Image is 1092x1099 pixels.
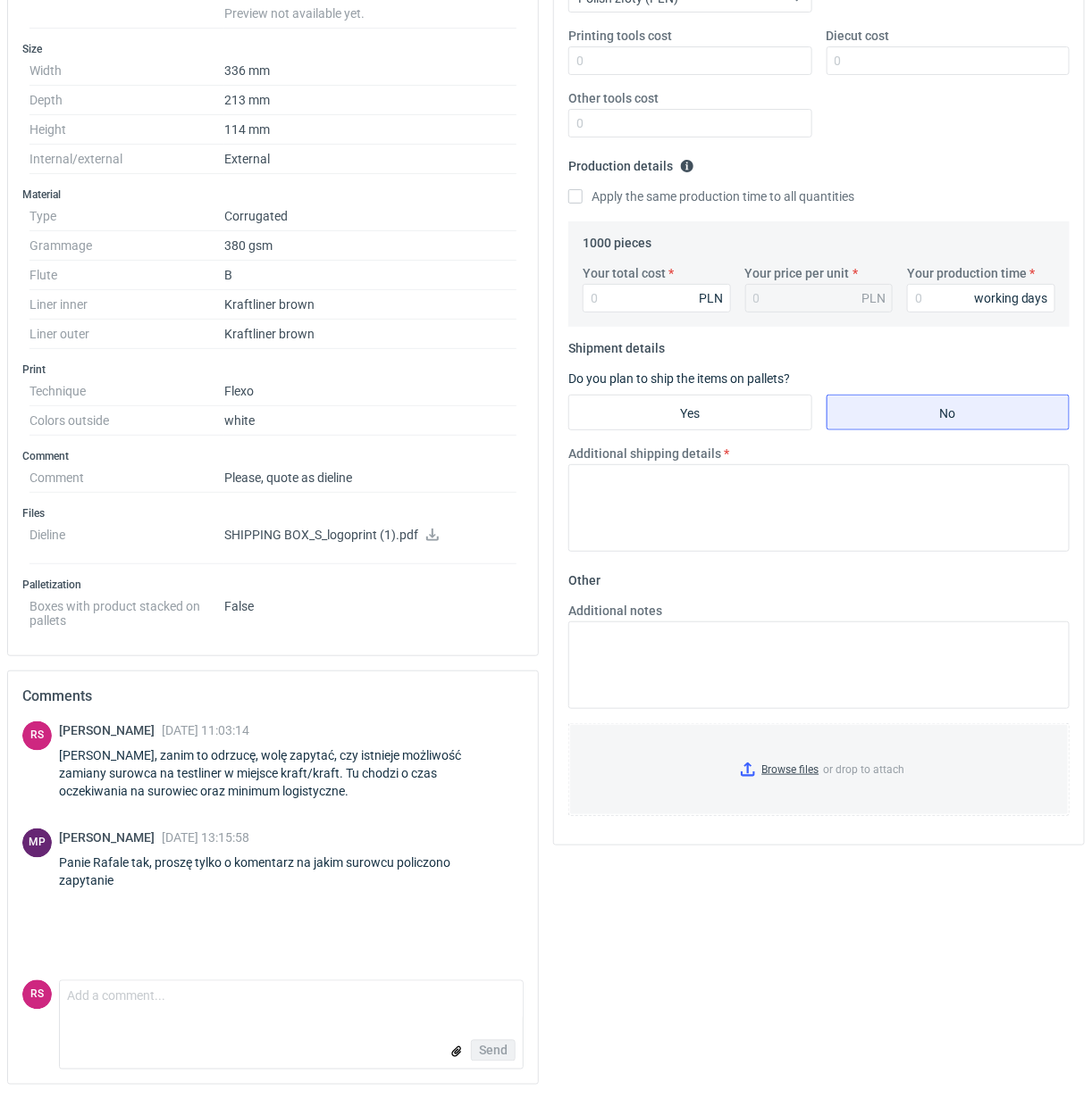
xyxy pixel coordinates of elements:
dt: Liner outer [29,320,224,349]
h3: Comment [22,449,524,463]
dt: Width [29,56,224,86]
dt: Dieline [29,520,224,564]
span: Send [479,1045,508,1057]
figcaption: RS [22,980,52,1010]
dt: Flute [29,261,224,290]
dt: Colors outside [29,406,224,436]
h3: Size [22,42,524,56]
label: Other tools cost [568,89,659,107]
dd: Kraftliner brown [224,320,517,349]
span: [DATE] 13:15:58 [162,830,249,845]
div: [PERSON_NAME], zanim to odrzucę, wolę zapytać, czy istnieje możliwość zamiany surowca na testline... [59,746,524,800]
h2: Comments [22,686,524,707]
dt: Height [29,115,224,145]
span: [DATE] 11:03:14 [162,723,249,737]
legend: 1000 pieces [583,229,651,250]
dt: Technique [29,377,224,406]
div: Rafał Stani [22,980,52,1010]
dt: Type [29,202,224,231]
dt: Liner inner [29,290,224,320]
input: 0 [827,46,1071,75]
p: SHIPPING BOX_S_logoprint (1).pdf [224,528,517,544]
label: Additional notes [568,602,662,620]
label: Diecut cost [827,27,890,45]
legend: Shipment details [568,334,665,355]
div: PLN [700,289,724,307]
div: Michał Palasek [22,828,52,858]
label: Additional shipping details [568,445,721,462]
label: Yes [568,395,812,430]
input: 0 [568,46,812,75]
dt: Internal/external [29,145,224,174]
dd: B [224,261,517,290]
h3: Palletization [22,578,524,592]
span: Preview not available yet. [224,6,365,21]
dt: Depth [29,86,224,115]
figcaption: MP [22,828,52,858]
label: No [827,395,1071,430]
legend: Other [568,566,601,587]
span: [PERSON_NAME] [59,830,162,845]
dd: 336 mm [224,56,517,86]
h3: Files [22,506,524,520]
label: Your total cost [583,264,666,282]
label: Your price per unit [745,264,850,282]
dt: Comment [29,463,224,493]
dd: 213 mm [224,86,517,115]
dt: Boxes with product stacked on pallets [29,592,224,628]
div: working days [974,289,1048,307]
span: [PERSON_NAME] [59,723,162,737]
dd: Please, quote as dieline [224,463,517,493]
dd: white [224,406,517,436]
input: 0 [583,284,731,312]
dd: Corrugated [224,202,517,231]
dd: Flexo [224,377,517,406]
div: Rafał Stani [22,721,52,751]
dd: Kraftliner brown [224,290,517,320]
dd: 114 mm [224,115,517,145]
h3: Material [22,187,524,202]
input: 0 [907,284,1055,312]
label: Your production time [907,264,1027,282]
div: Panie Rafale tak, proszę tylko o komentarz na jakim surowcu policzono zapytanie [59,853,524,889]
input: 0 [568,109,812,137]
legend: Production details [568,152,694,173]
h3: Print [22,362,524,377]
label: Printing tools cost [568,27,672,45]
figcaption: RS [22,721,52,751]
dd: False [224,592,517,628]
button: Send [471,1040,516,1062]
label: or drop to attach [569,724,1069,815]
div: PLN [861,289,886,307]
dt: Grammage [29,231,224,261]
dd: 380 gsm [224,231,517,261]
dd: External [224,145,517,174]
label: Do you plan to ship the items on pallets? [568,371,790,386]
label: Apply the same production time to all quantities [568,187,854,205]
